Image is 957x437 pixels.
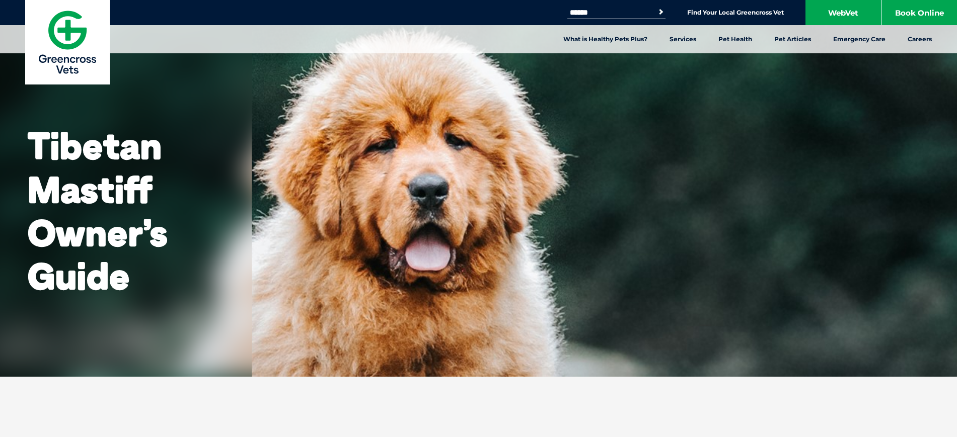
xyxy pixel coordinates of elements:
a: What is Healthy Pets Plus? [552,25,658,53]
a: Find Your Local Greencross Vet [687,9,784,17]
button: Search [656,7,666,17]
a: Careers [897,25,943,53]
a: Pet Articles [763,25,822,53]
b: Tibetan Mastiff Owner’s Guide [28,123,167,299]
a: Pet Health [707,25,763,53]
a: Emergency Care [822,25,897,53]
a: Services [658,25,707,53]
